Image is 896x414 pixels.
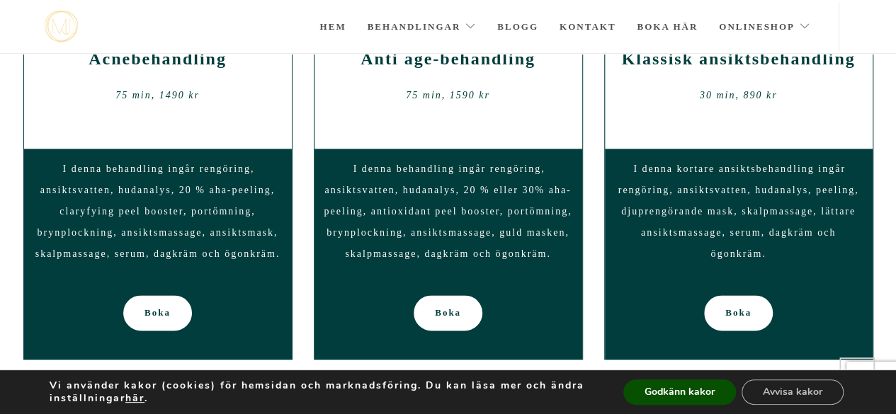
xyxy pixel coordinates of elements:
a: Blogg [497,2,538,52]
span: I denna behandling ingår rengöring, ansiktsvatten, hudanalys, 20 % aha-peeling, claryfying peel b... [35,163,280,259]
span: I denna kortare ansiktsbehandling ingår rengöring, ansiktsvatten, hudanalys, peeling, djuprengöra... [618,163,859,259]
span: Boka [725,295,752,330]
p: Vi använder kakor (cookies) för hemsidan och marknadsföring. Du kan läsa mer och ändra inställnin... [50,379,594,405]
button: Avvisa kakor [742,379,844,405]
div: 30 min, 890 kr [616,85,862,106]
div: 75 min, 1490 kr [35,85,281,106]
a: Boka [704,295,773,330]
a: Boka [414,295,482,330]
a: Behandlingar [368,2,477,52]
span: Boka [435,295,461,330]
img: mjstudio [45,11,78,42]
h2: Acnebehandling [35,50,281,69]
a: Onlineshop [719,2,810,52]
button: Godkänn kakor [623,379,736,405]
span: I denna behandling ingår rengöring, ansiktsvatten, hudanalys, 20 % eller 30% aha- peeling, antiox... [324,163,572,259]
h2: Anti age-behandling [325,50,572,69]
a: Kontakt [560,2,616,52]
a: Boka [123,295,192,330]
button: här [125,392,144,405]
div: 75 min, 1590 kr [325,85,572,106]
span: Boka [144,295,171,330]
a: mjstudio mjstudio mjstudio [45,11,78,42]
a: Hem [319,2,346,52]
h2: Klassisk ansiktsbehandling [616,50,862,69]
a: Boka här [637,2,698,52]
